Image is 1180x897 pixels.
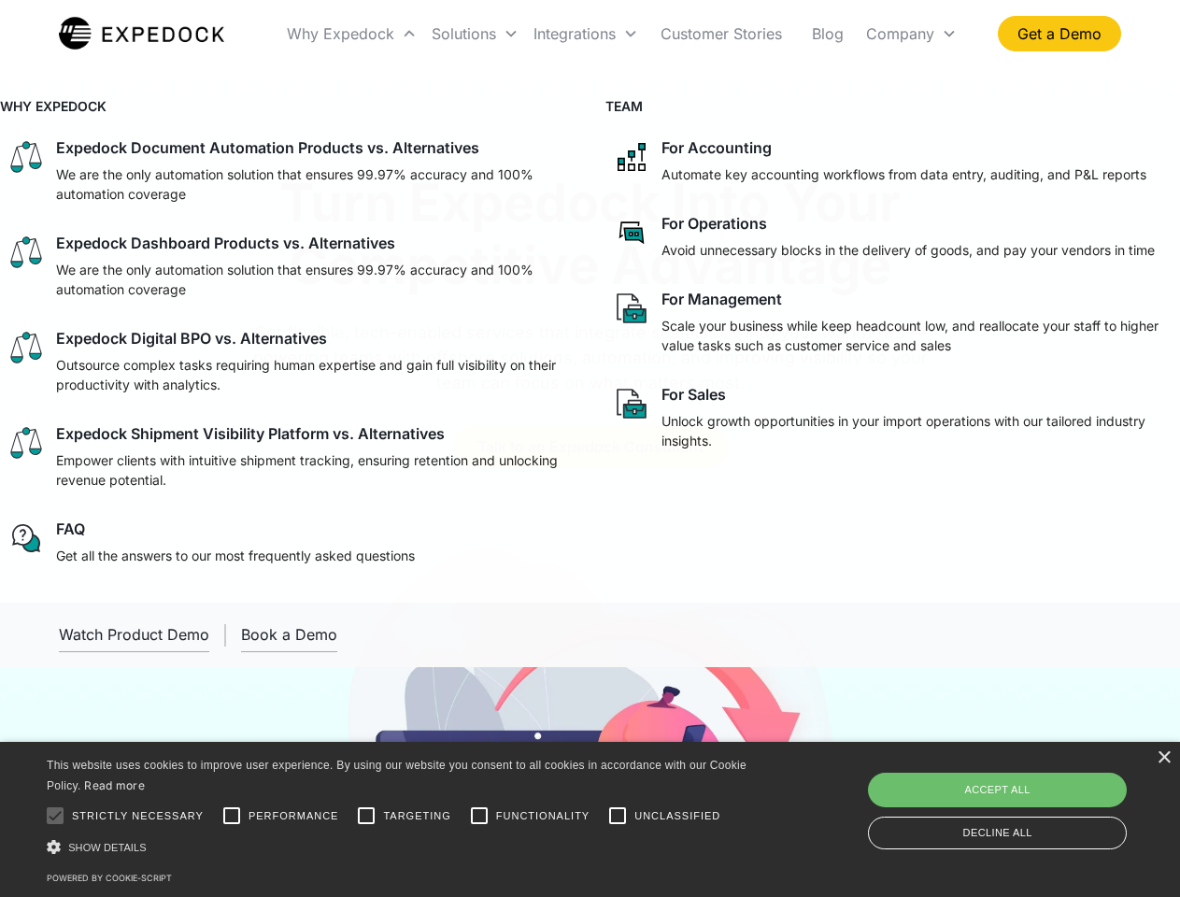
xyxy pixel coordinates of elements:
[56,546,415,565] p: Get all the answers to our most frequently asked questions
[56,520,85,538] div: FAQ
[241,625,337,644] div: Book a Demo
[998,16,1121,51] a: Get a Demo
[59,625,209,644] div: Watch Product Demo
[866,24,934,43] div: Company
[59,618,209,652] a: open lightbox
[72,808,204,824] span: Strictly necessary
[7,138,45,176] img: scale icon
[47,873,172,883] a: Powered by cookie-script
[56,355,568,394] p: Outsource complex tasks requiring human expertise and gain full visibility on their productivity ...
[68,842,147,853] span: Show details
[56,234,395,252] div: Expedock Dashboard Products vs. Alternatives
[287,24,394,43] div: Why Expedock
[56,329,327,348] div: Expedock Digital BPO vs. Alternatives
[7,329,45,366] img: scale icon
[7,424,45,462] img: scale icon
[279,2,424,65] div: Why Expedock
[613,290,650,327] img: paper and bag icon
[661,240,1155,260] p: Avoid unnecessary blocks in the delivery of goods, and pay your vendors in time
[84,778,145,792] a: Read more
[797,2,859,65] a: Blog
[56,164,568,204] p: We are the only automation solution that ensures 99.97% accuracy and 100% automation coverage
[661,164,1146,184] p: Automate key accounting workflows from data entry, auditing, and P&L reports
[56,260,568,299] p: We are the only automation solution that ensures 99.97% accuracy and 100% automation coverage
[56,138,479,157] div: Expedock Document Automation Products vs. Alternatives
[661,138,772,157] div: For Accounting
[613,385,650,422] img: paper and bag icon
[56,424,445,443] div: Expedock Shipment Visibility Platform vs. Alternatives
[661,290,782,308] div: For Management
[661,316,1173,355] p: Scale your business while keep headcount low, and reallocate your staff to higher value tasks suc...
[496,808,590,824] span: Functionality
[661,411,1173,450] p: Unlock growth opportunities in your import operations with our tailored industry insights.
[533,24,616,43] div: Integrations
[432,24,496,43] div: Solutions
[424,2,526,65] div: Solutions
[47,759,746,793] span: This website uses cookies to improve user experience. By using our website you consent to all coo...
[661,385,726,404] div: For Sales
[383,808,450,824] span: Targeting
[526,2,646,65] div: Integrations
[59,15,224,52] img: Expedock Logo
[47,837,753,857] div: Show details
[7,234,45,271] img: scale icon
[646,2,797,65] a: Customer Stories
[661,214,767,233] div: For Operations
[241,618,337,652] a: Book a Demo
[634,808,720,824] span: Unclassified
[7,520,45,557] img: regular chat bubble icon
[249,808,339,824] span: Performance
[869,695,1180,897] iframe: Chat Widget
[859,2,964,65] div: Company
[56,450,568,490] p: Empower clients with intuitive shipment tracking, ensuring retention and unlocking revenue potent...
[59,15,224,52] a: home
